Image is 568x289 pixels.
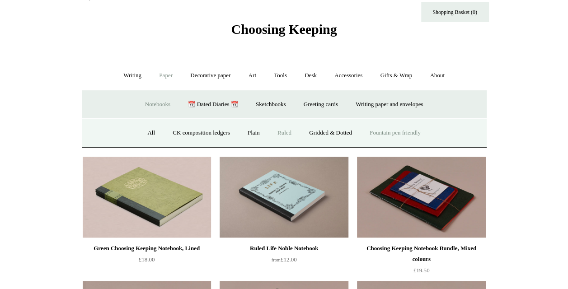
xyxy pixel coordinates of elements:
a: Decorative paper [182,64,239,88]
a: Ruled Life Noble Notebook Ruled Life Noble Notebook [220,157,348,238]
a: All [139,121,163,145]
img: Choosing Keeping Notebook Bundle, Mixed colours [357,157,485,238]
a: Fountain pen friendly [361,121,429,145]
a: 📆 Dated Diaries 📆 [180,93,246,117]
a: Shopping Basket (0) [421,2,489,22]
span: £18.00 [139,256,155,263]
div: Ruled Life Noble Notebook [222,243,346,254]
a: Tools [266,64,295,88]
span: £19.50 [413,267,430,274]
span: from [272,257,281,262]
span: £12.00 [272,256,297,263]
img: Green Choosing Keeping Notebook, Lined [83,157,211,238]
a: Green Choosing Keeping Notebook, Lined £18.00 [83,243,211,280]
img: Ruled Life Noble Notebook [220,157,348,238]
a: Plain [239,121,268,145]
a: Art [240,64,264,88]
a: Notebooks [137,93,178,117]
a: Gridded & Dotted [301,121,360,145]
a: Green Choosing Keeping Notebook, Lined Green Choosing Keeping Notebook, Lined [83,157,211,238]
a: Greeting cards [296,93,346,117]
div: Green Choosing Keeping Notebook, Lined [85,243,209,254]
div: Choosing Keeping Notebook Bundle, Mixed colours [359,243,483,265]
a: About [422,64,453,88]
a: Desk [296,64,325,88]
a: Paper [151,64,181,88]
span: Choosing Keeping [231,22,337,37]
a: Gifts & Wrap [372,64,420,88]
a: Ruled Life Noble Notebook from£12.00 [220,243,348,280]
a: Choosing Keeping Notebook Bundle, Mixed colours Choosing Keeping Notebook Bundle, Mixed colours [357,157,485,238]
a: Writing [115,64,150,88]
a: Ruled [269,121,300,145]
a: CK composition ledgers [164,121,238,145]
a: Accessories [326,64,371,88]
a: Sketchbooks [248,93,294,117]
a: Choosing Keeping [231,29,337,35]
a: Choosing Keeping Notebook Bundle, Mixed colours £19.50 [357,243,485,280]
a: Writing paper and envelopes [347,93,431,117]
